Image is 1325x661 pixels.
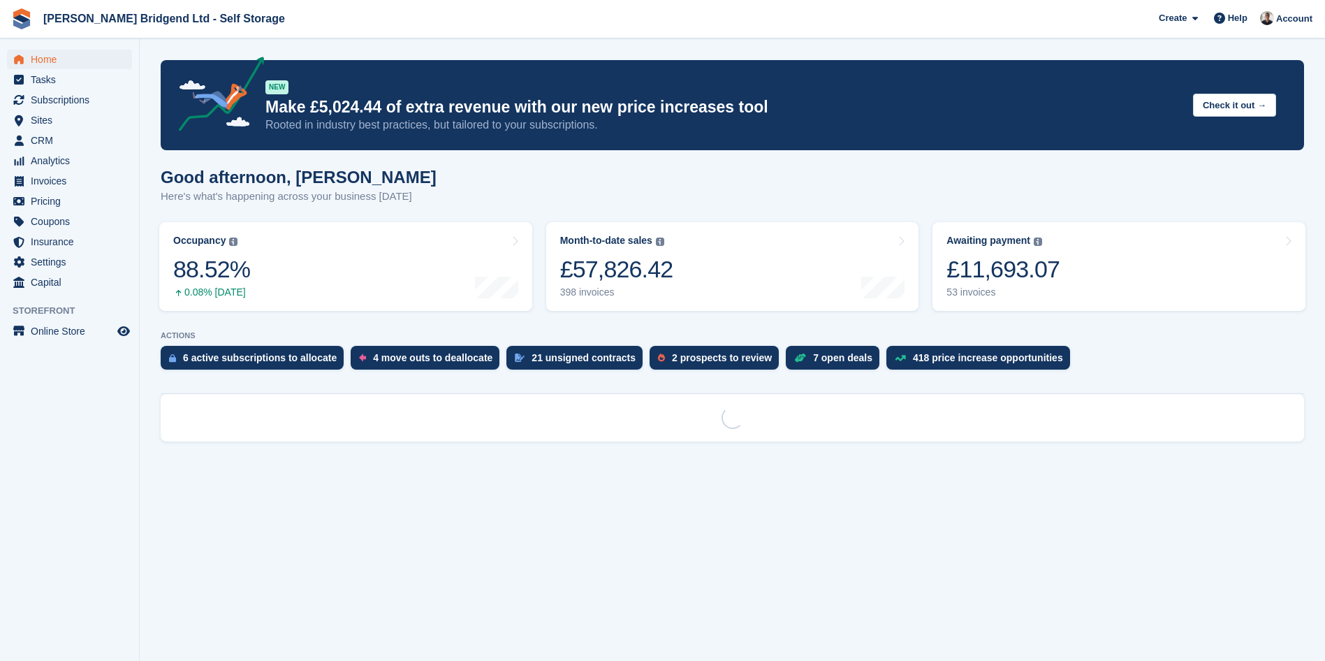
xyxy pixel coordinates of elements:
[31,212,115,231] span: Coupons
[946,255,1060,284] div: £11,693.07
[265,97,1182,117] p: Make £5,024.44 of extra revenue with our new price increases tool
[946,286,1060,298] div: 53 invoices
[7,171,132,191] a: menu
[31,191,115,211] span: Pricing
[173,286,250,298] div: 0.08% [DATE]
[159,222,532,311] a: Occupancy 88.52% 0.08% [DATE]
[183,352,337,363] div: 6 active subscriptions to allocate
[886,346,1077,377] a: 418 price increase opportunities
[1228,11,1247,25] span: Help
[31,50,115,69] span: Home
[913,352,1063,363] div: 418 price increase opportunities
[265,117,1182,133] p: Rooted in industry best practices, but tailored to your subscriptions.
[7,110,132,130] a: menu
[7,90,132,110] a: menu
[1260,11,1274,25] img: Rhys Jones
[7,131,132,150] a: menu
[373,352,492,363] div: 4 move outs to deallocate
[351,346,506,377] a: 4 move outs to deallocate
[1159,11,1187,25] span: Create
[1034,238,1042,246] img: icon-info-grey-7440780725fd019a000dd9b08b2336e03edf1995a4989e88bcd33f0948082b44.svg
[31,321,115,341] span: Online Store
[7,151,132,170] a: menu
[532,352,636,363] div: 21 unsigned contracts
[31,232,115,252] span: Insurance
[31,252,115,272] span: Settings
[31,273,115,292] span: Capital
[560,255,673,284] div: £57,826.42
[506,346,650,377] a: 21 unsigned contracts
[265,80,288,94] div: NEW
[672,352,772,363] div: 2 prospects to review
[946,235,1030,247] div: Awaiting payment
[38,7,291,30] a: [PERSON_NAME] Bridgend Ltd - Self Storage
[813,352,872,363] div: 7 open deals
[31,90,115,110] span: Subscriptions
[1193,94,1276,117] button: Check it out →
[13,304,139,318] span: Storefront
[359,354,366,362] img: move_outs_to_deallocate_icon-f764333ba52eb49d3ac5e1228854f67142a1ed5810a6f6cc68b1a99e826820c5.svg
[7,50,132,69] a: menu
[7,232,132,252] a: menu
[161,189,437,205] p: Here's what's happening across your business [DATE]
[31,151,115,170] span: Analytics
[650,346,786,377] a: 2 prospects to review
[161,346,351,377] a: 6 active subscriptions to allocate
[161,331,1304,340] p: ACTIONS
[656,238,664,246] img: icon-info-grey-7440780725fd019a000dd9b08b2336e03edf1995a4989e88bcd33f0948082b44.svg
[560,286,673,298] div: 398 invoices
[31,131,115,150] span: CRM
[658,354,665,362] img: prospect-51fa495bee0391a8d652442698ab0144808aea92771e9ea1ae160a38d050c398.svg
[560,235,652,247] div: Month-to-date sales
[786,346,886,377] a: 7 open deals
[31,171,115,191] span: Invoices
[1276,12,1312,26] span: Account
[7,212,132,231] a: menu
[173,235,226,247] div: Occupancy
[167,57,265,136] img: price-adjustments-announcement-icon-8257ccfd72463d97f412b2fc003d46551f7dbcb40ab6d574587a9cd5c0d94...
[7,191,132,211] a: menu
[546,222,919,311] a: Month-to-date sales £57,826.42 398 invoices
[169,354,176,363] img: active_subscription_to_allocate_icon-d502201f5373d7db506a760aba3b589e785aa758c864c3986d89f69b8ff3...
[7,273,132,292] a: menu
[31,70,115,89] span: Tasks
[115,323,132,340] a: Preview store
[161,168,437,187] h1: Good afternoon, [PERSON_NAME]
[7,321,132,341] a: menu
[31,110,115,130] span: Sites
[7,252,132,272] a: menu
[515,354,525,362] img: contract_signature_icon-13c848040528278c33f63329250d36e43548de30e8caae1d1a13099fd9432cc5.svg
[932,222,1305,311] a: Awaiting payment £11,693.07 53 invoices
[794,353,806,363] img: deal-1b604bf984904fb50ccaf53a9ad4b4a5d6e5aea283cecdc64d6e3604feb123c2.svg
[7,70,132,89] a: menu
[173,255,250,284] div: 88.52%
[229,238,237,246] img: icon-info-grey-7440780725fd019a000dd9b08b2336e03edf1995a4989e88bcd33f0948082b44.svg
[11,8,32,29] img: stora-icon-8386f47178a22dfd0bd8f6a31ec36ba5ce8667c1dd55bd0f319d3a0aa187defe.svg
[895,355,906,361] img: price_increase_opportunities-93ffe204e8149a01c8c9dc8f82e8f89637d9d84a8eef4429ea346261dce0b2c0.svg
